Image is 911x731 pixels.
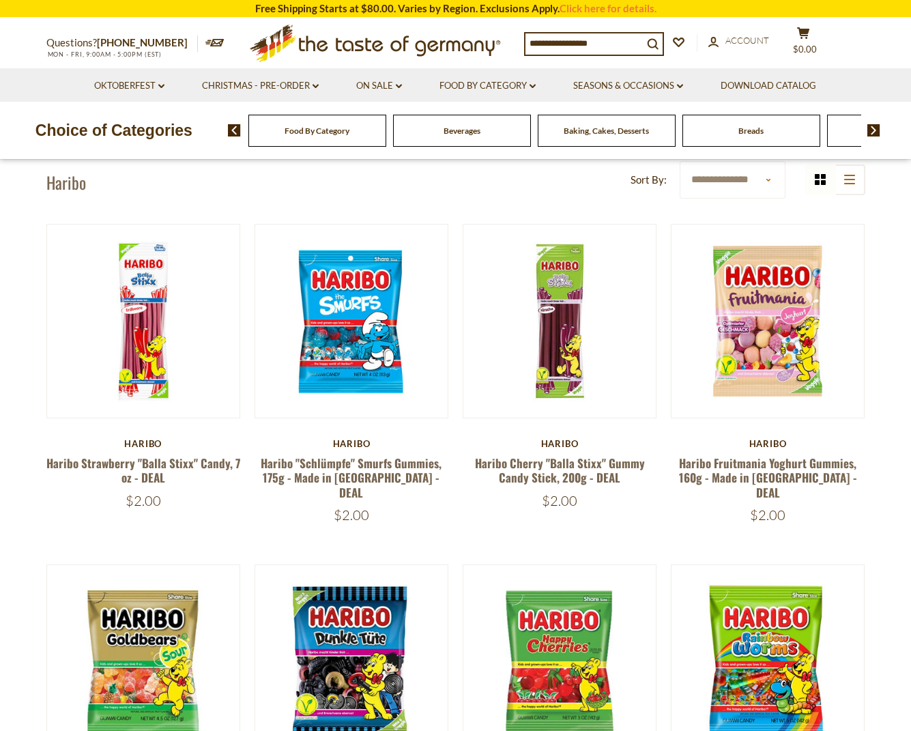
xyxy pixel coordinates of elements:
a: Download Catalog [721,78,816,94]
span: $2.00 [750,506,785,524]
a: Account [708,33,769,48]
a: Haribo Fruitmania Yoghurt Gummies, 160g - Made in [GEOGRAPHIC_DATA] - DEAL [679,455,857,501]
label: Sort By: [631,171,667,188]
div: Haribo [46,438,241,449]
div: Haribo [463,438,657,449]
a: Haribo Cherry "Balla Stixx" Gummy Candy Stick, 200g - DEAL [475,455,645,486]
img: Haribo Fruitmania Yoghurt [671,225,865,418]
h1: Haribo [46,172,86,192]
span: Account [725,35,769,46]
img: Haribo Balla Stixx Cherry [463,225,656,418]
div: Haribo [255,438,449,449]
div: Haribo [671,438,865,449]
a: [PHONE_NUMBER] [97,36,188,48]
a: Haribo "Schlümpfe" Smurfs Gummies, 175g - Made in [GEOGRAPHIC_DATA] - DEAL [261,455,442,501]
a: Click here for details. [560,2,656,14]
a: Food By Category [439,78,536,94]
a: Haribo Strawberry "Balla Stixx" Candy, 7 oz - DEAL [46,455,240,486]
p: Questions? [46,34,198,52]
img: Haribo Balla Stixx [47,225,240,418]
a: Food By Category [285,126,349,136]
a: Breads [738,126,764,136]
img: next arrow [867,124,880,137]
a: Beverages [444,126,480,136]
span: $2.00 [334,506,369,524]
a: Oktoberfest [94,78,164,94]
span: MON - FRI, 9:00AM - 5:00PM (EST) [46,51,162,58]
a: Seasons & Occasions [573,78,683,94]
img: Haribo The Smurfs Gummies [255,225,448,418]
a: Christmas - PRE-ORDER [202,78,319,94]
button: $0.00 [783,27,824,61]
img: previous arrow [228,124,241,137]
span: $2.00 [126,492,161,509]
span: $0.00 [793,44,817,55]
span: $2.00 [542,492,577,509]
a: Baking, Cakes, Desserts [564,126,649,136]
a: On Sale [356,78,402,94]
